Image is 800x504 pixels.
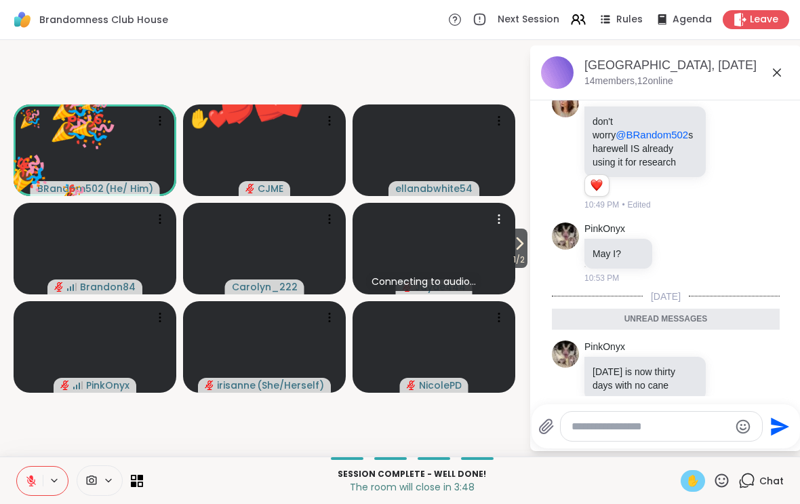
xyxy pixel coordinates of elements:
[750,13,778,26] span: Leave
[584,222,625,236] a: PinkOnyx
[54,282,64,292] span: audio-muted
[584,75,673,88] p: 14 members, 12 online
[585,175,609,197] div: Reaction list
[584,272,619,284] span: 10:53 PM
[686,473,700,489] span: ✋
[628,199,651,211] span: Edited
[511,252,527,268] span: 1 / 2
[763,411,793,442] button: Send
[552,341,579,368] img: https://sharewell-space-live.sfo3.digitaloceanspaces.com/user-generated/3d39395a-5486-44ea-9184-d...
[258,182,283,195] span: CJME
[589,180,603,191] button: Reactions: love
[593,247,644,260] p: May I?
[511,229,527,268] button: 1/2
[759,474,784,488] span: Chat
[188,106,210,132] div: ✋
[616,13,643,26] span: Rules
[593,115,698,169] p: don't worry sharewell IS already using it for research
[584,199,619,211] span: 10:49 PM
[366,272,481,291] div: Connecting to audio...
[39,13,168,26] span: Brandomness Club House
[232,280,298,294] span: Carolyn_222
[593,365,698,392] p: [DATE] is now thirty days with no cane
[395,182,473,195] span: ellanabwhite54
[552,90,579,117] img: https://sharewell-space-live.sfo3.digitaloceanspaces.com/user-generated/be849bdb-4731-4649-82cd-d...
[105,182,153,195] span: ( He/ Him )
[552,222,579,250] img: https://sharewell-space-live.sfo3.digitaloceanspaces.com/user-generated/3d39395a-5486-44ea-9184-d...
[584,57,791,74] div: [GEOGRAPHIC_DATA], [DATE]
[572,420,729,433] textarea: Type your message
[541,56,574,89] img: Brandomness Club House, Sep 14
[86,379,129,392] span: PinkOnyx
[407,381,416,390] span: audio-muted
[80,280,136,294] span: Brandon84
[151,480,673,494] p: The room will close in 3:48
[11,8,34,31] img: ShareWell Logomark
[257,379,324,392] span: ( She/Herself )
[19,106,41,132] div: 🎉
[552,309,780,330] div: Unread messages
[584,341,625,354] a: PinkOnyx
[151,468,673,480] p: Session Complete - well done!
[498,13,559,26] span: Next Session
[735,419,751,435] button: Emoji picker
[419,379,462,392] span: NicolePD
[673,13,712,26] span: Agenda
[643,290,689,303] span: [DATE]
[245,184,255,193] span: audio-muted
[69,80,120,131] button: 🎉
[205,381,214,390] span: audio-muted
[217,379,256,392] span: irisanne
[622,199,624,211] span: •
[60,381,70,390] span: audio-muted
[616,129,688,140] span: @BRandom502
